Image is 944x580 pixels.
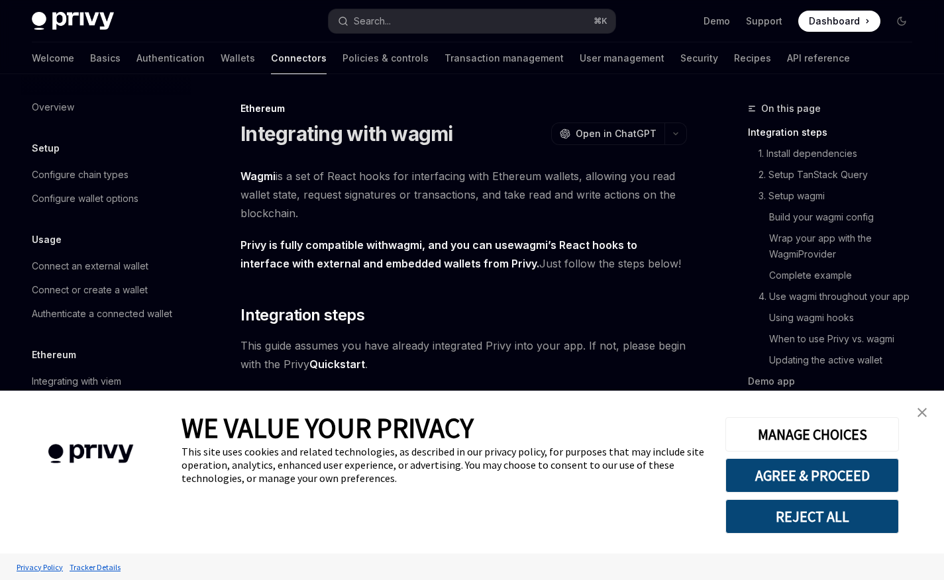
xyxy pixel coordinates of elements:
[580,42,664,74] a: User management
[748,143,923,164] a: 1. Install dependencies
[32,99,74,115] div: Overview
[746,15,782,28] a: Support
[748,207,923,228] a: Build your wagmi config
[748,328,923,350] a: When to use Privy vs. wagmi
[21,278,191,302] a: Connect or create a wallet
[918,408,927,417] img: close banner
[680,42,718,74] a: Security
[891,11,912,32] button: Toggle dark mode
[354,13,391,29] div: Search...
[32,282,148,298] div: Connect or create a wallet
[32,258,148,274] div: Connect an external wallet
[725,499,899,534] button: REJECT ALL
[21,163,191,187] a: Configure chain types
[240,102,687,115] div: Ethereum
[182,445,706,485] div: This site uses cookies and related technologies, as described in our privacy policy, for purposes...
[748,307,923,328] a: Using wagmi hooks
[240,238,637,270] strong: Privy is fully compatible with , and you can use ’s React hooks to interface with external and em...
[787,42,850,74] a: API reference
[240,336,687,373] span: This guide assumes you have already integrated Privy into your app. If not, please begin with the...
[21,254,191,278] a: Connect an external wallet
[32,373,121,389] div: Integrating with viem
[329,9,615,33] button: Search...⌘K
[136,42,205,74] a: Authentication
[221,42,255,74] a: Wallets
[90,42,121,74] a: Basics
[514,238,548,252] a: wagmi
[21,95,191,119] a: Overview
[445,42,564,74] a: Transaction management
[240,122,453,146] h1: Integrating with wagmi
[21,302,191,326] a: Authenticate a connected wallet
[909,399,935,426] a: close banner
[66,556,124,579] a: Tracker Details
[594,16,607,26] span: ⌘ K
[388,238,422,252] a: wagmi
[32,306,172,322] div: Authenticate a connected wallet
[21,187,191,211] a: Configure wallet options
[748,286,923,307] a: 4. Use wagmi throughout your app
[240,169,276,183] a: Wagmi
[21,369,191,393] a: Integrating with viem
[725,417,899,452] button: MANAGE CHOICES
[342,42,429,74] a: Policies & controls
[748,122,923,143] a: Integration steps
[309,358,365,371] a: Quickstart
[32,42,74,74] a: Welcome
[734,42,771,74] a: Recipes
[809,15,860,28] span: Dashboard
[182,411,474,445] span: WE VALUE YOUR PRIVACY
[240,236,687,273] span: Just follow the steps below!
[32,140,60,156] h5: Setup
[748,371,923,392] a: Demo app
[32,167,129,183] div: Configure chain types
[13,556,66,579] a: Privacy Policy
[32,191,138,207] div: Configure wallet options
[32,232,62,248] h5: Usage
[20,425,162,483] img: company logo
[798,11,880,32] a: Dashboard
[748,185,923,207] a: 3. Setup wagmi
[32,12,114,30] img: dark logo
[240,167,687,222] span: is a set of React hooks for interfacing with Ethereum wallets, allowing you read wallet state, re...
[551,122,664,145] button: Open in ChatGPT
[704,15,730,28] a: Demo
[761,101,821,117] span: On this page
[748,164,923,185] a: 2. Setup TanStack Query
[725,458,899,493] button: AGREE & PROCEED
[32,347,76,363] h5: Ethereum
[748,228,923,265] a: Wrap your app with the WagmiProvider
[240,305,364,326] span: Integration steps
[576,127,656,140] span: Open in ChatGPT
[748,265,923,286] a: Complete example
[748,350,923,371] a: Updating the active wallet
[271,42,327,74] a: Connectors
